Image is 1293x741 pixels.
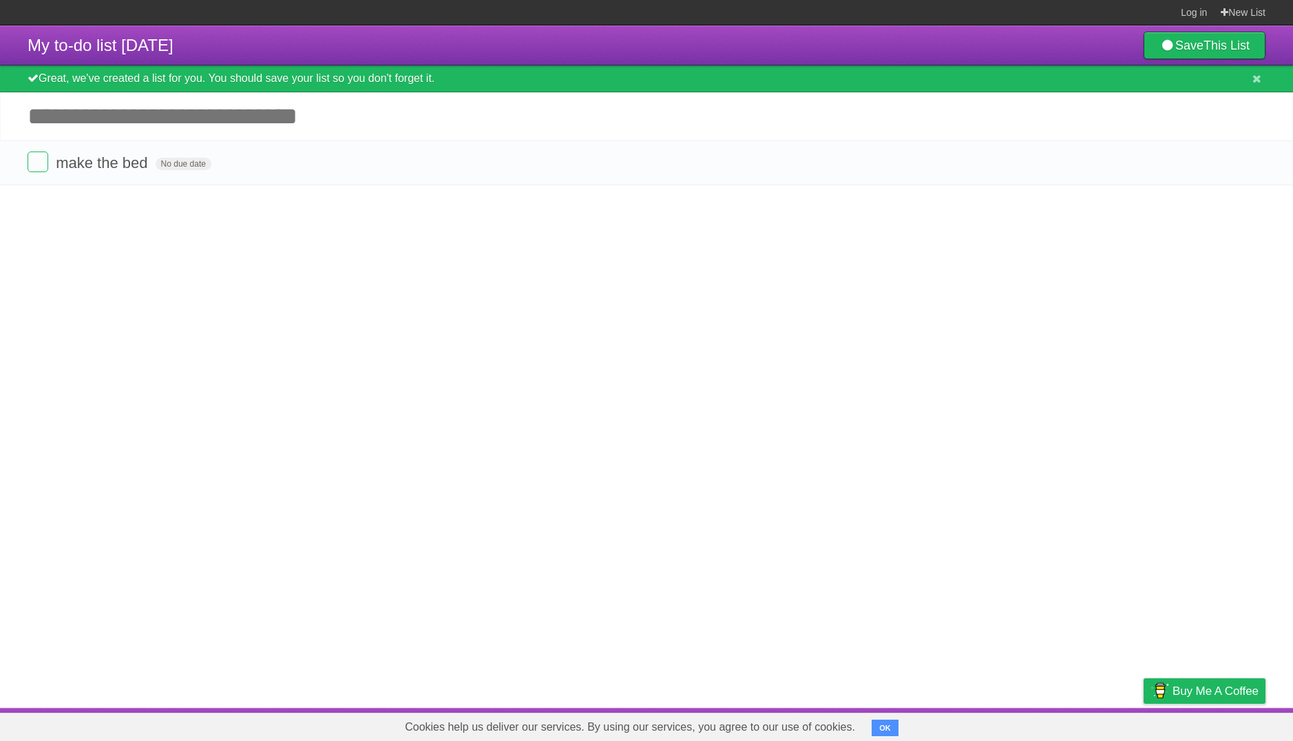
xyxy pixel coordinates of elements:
[156,158,211,170] span: No due date
[1179,711,1265,738] a: Suggest a feature
[1126,711,1161,738] a: Privacy
[391,713,869,741] span: Cookies help us deliver our services. By using our services, you agree to our use of cookies.
[1144,32,1265,59] a: SaveThis List
[1079,711,1109,738] a: Terms
[872,720,898,736] button: OK
[28,36,174,54] span: My to-do list [DATE]
[960,711,989,738] a: About
[1006,711,1062,738] a: Developers
[1173,679,1259,703] span: Buy me a coffee
[1144,678,1265,704] a: Buy me a coffee
[56,154,151,171] span: make the bed
[28,152,48,172] label: Done
[1150,679,1169,702] img: Buy me a coffee
[1203,39,1250,52] b: This List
